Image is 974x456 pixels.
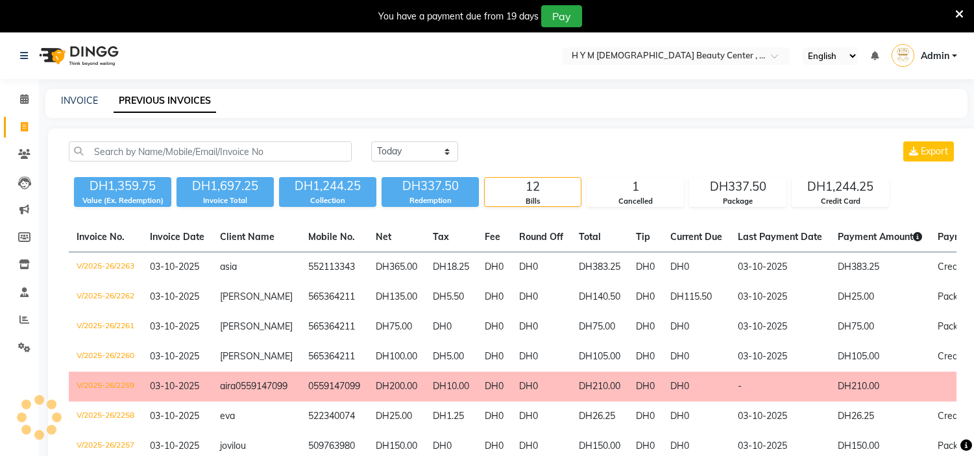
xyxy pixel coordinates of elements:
span: Total [579,231,601,243]
span: [PERSON_NAME] [220,320,293,332]
div: DH1,244.25 [279,177,376,195]
td: DH26.25 [571,402,628,431]
td: 03-10-2025 [730,312,830,342]
span: [PERSON_NAME] [220,350,293,362]
td: DH0 [628,282,663,312]
span: aira [220,380,236,392]
td: DH0 [425,312,477,342]
td: DH75.00 [368,312,425,342]
div: Collection [279,195,376,206]
td: DH0 [628,372,663,402]
td: DH0 [628,312,663,342]
td: DH0 [511,372,571,402]
span: Round Off [519,231,563,243]
td: DH0 [628,252,663,283]
input: Search by Name/Mobile/Email/Invoice No [69,141,352,162]
span: Net [376,231,391,243]
div: Bills [485,196,581,207]
td: DH0 [663,402,730,431]
span: Admin [921,49,949,63]
span: 03-10-2025 [150,410,199,422]
td: 565364211 [300,342,368,372]
td: V/2025-26/2262 [69,282,142,312]
span: asia [220,261,237,272]
div: 12 [485,178,581,196]
a: PREVIOUS INVOICES [114,90,216,113]
td: DH0 [477,312,511,342]
td: DH75.00 [571,312,628,342]
div: Cancelled [587,196,683,207]
td: DH100.00 [368,342,425,372]
span: 03-10-2025 [150,320,199,332]
td: DH0 [663,342,730,372]
td: DH0 [511,282,571,312]
td: V/2025-26/2261 [69,312,142,342]
div: DH1,359.75 [74,177,171,195]
td: V/2025-26/2263 [69,252,142,283]
td: DH0 [663,372,730,402]
span: Tax [433,231,449,243]
div: Package [690,196,786,207]
td: DH0 [511,402,571,431]
span: Package [938,320,973,332]
td: DH0 [628,402,663,431]
span: Current Due [670,231,722,243]
span: Invoice Date [150,231,204,243]
td: DH115.50 [663,282,730,312]
span: Package [938,291,973,302]
td: DH0 [477,372,511,402]
td: 522340074 [300,402,368,431]
td: DH0 [663,252,730,283]
td: DH210.00 [830,372,930,402]
td: DH0 [511,342,571,372]
div: Credit Card [792,196,888,207]
td: 0559147099 [300,372,368,402]
td: DH0 [477,252,511,283]
td: DH0 [511,312,571,342]
td: DH105.00 [571,342,628,372]
div: DH337.50 [382,177,479,195]
div: Redemption [382,195,479,206]
span: 03-10-2025 [150,350,199,362]
a: INVOICE [61,95,98,106]
span: 0559147099 [236,380,287,392]
td: V/2025-26/2260 [69,342,142,372]
td: DH135.00 [368,282,425,312]
td: DH25.00 [830,282,930,312]
span: 03-10-2025 [150,291,199,302]
td: DH75.00 [830,312,930,342]
div: Invoice Total [177,195,274,206]
td: 03-10-2025 [730,342,830,372]
td: DH365.00 [368,252,425,283]
td: 03-10-2025 [730,402,830,431]
td: DH1.25 [425,402,477,431]
span: Mobile No. [308,231,355,243]
td: DH383.25 [830,252,930,283]
td: DH0 [663,312,730,342]
td: V/2025-26/2258 [69,402,142,431]
td: DH25.00 [368,402,425,431]
div: 1 [587,178,683,196]
td: - [730,372,830,402]
td: DH140.50 [571,282,628,312]
span: Client Name [220,231,274,243]
div: You have a payment due from 19 days [378,10,539,23]
td: DH105.00 [830,342,930,372]
td: DH26.25 [830,402,930,431]
td: DH0 [477,282,511,312]
span: Fee [485,231,500,243]
td: DH383.25 [571,252,628,283]
div: DH1,697.25 [177,177,274,195]
td: V/2025-26/2259 [69,372,142,402]
td: DH0 [511,252,571,283]
span: [PERSON_NAME] [220,291,293,302]
span: Invoice No. [77,231,125,243]
button: Pay [541,5,582,27]
td: DH10.00 [425,372,477,402]
span: jovilou [220,440,246,451]
div: DH337.50 [690,178,786,196]
td: DH0 [477,342,511,372]
td: 565364211 [300,282,368,312]
span: 03-10-2025 [150,440,199,451]
td: DH210.00 [571,372,628,402]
